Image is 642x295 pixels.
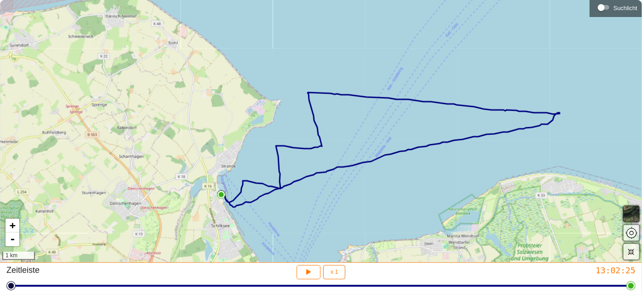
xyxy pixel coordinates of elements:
[594,0,637,14] div: Suchlicht
[596,266,636,275] font: 13:02:25
[10,233,16,245] font: -
[6,232,19,246] a: Herauszoomen
[323,265,345,279] button: x 1
[331,269,338,275] font: x 1
[613,5,637,12] font: Suchlicht
[217,190,225,198] img: PathStart.svg
[6,266,40,275] font: Zeitleiste
[6,252,17,259] font: 1 km
[217,191,225,199] img: PathEnd.svg
[6,219,19,232] a: Vergrößern
[10,220,16,231] font: +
